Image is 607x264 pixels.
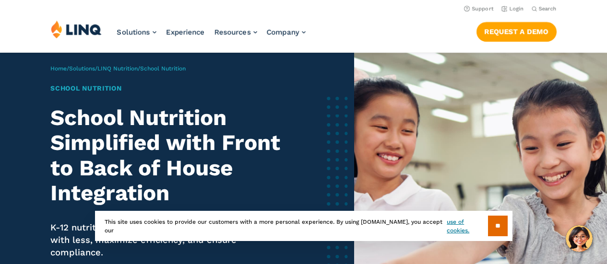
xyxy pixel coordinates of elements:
a: use of cookies. [447,218,488,235]
a: Support [464,6,494,12]
span: / / / [50,65,186,72]
a: Solutions [117,28,156,36]
div: This site uses cookies to provide our customers with a more personal experience. By using [DOMAIN... [95,211,512,241]
a: Experience [166,28,205,36]
a: Company [267,28,306,36]
span: Search [539,6,557,12]
button: Open Search Bar [532,5,557,12]
a: Login [501,6,524,12]
a: Home [50,65,67,72]
h2: School Nutrition Simplified with Front to Back of House Integration [50,105,289,206]
a: Resources [214,28,257,36]
span: Resources [214,28,251,36]
a: Request a Demo [476,22,557,41]
nav: Button Navigation [476,20,557,41]
img: LINQ | K‑12 Software [51,20,102,38]
span: Company [267,28,299,36]
span: Solutions [117,28,150,36]
a: Solutions [69,65,95,72]
nav: Primary Navigation [117,20,306,52]
span: School Nutrition [140,65,186,72]
a: LINQ Nutrition [97,65,138,72]
p: K-12 nutrition software built to help teams do more with less, maximize efficiency, and ensure co... [50,221,289,259]
button: Hello, have a question? Let’s chat. [566,225,593,252]
h1: School Nutrition [50,83,289,93]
